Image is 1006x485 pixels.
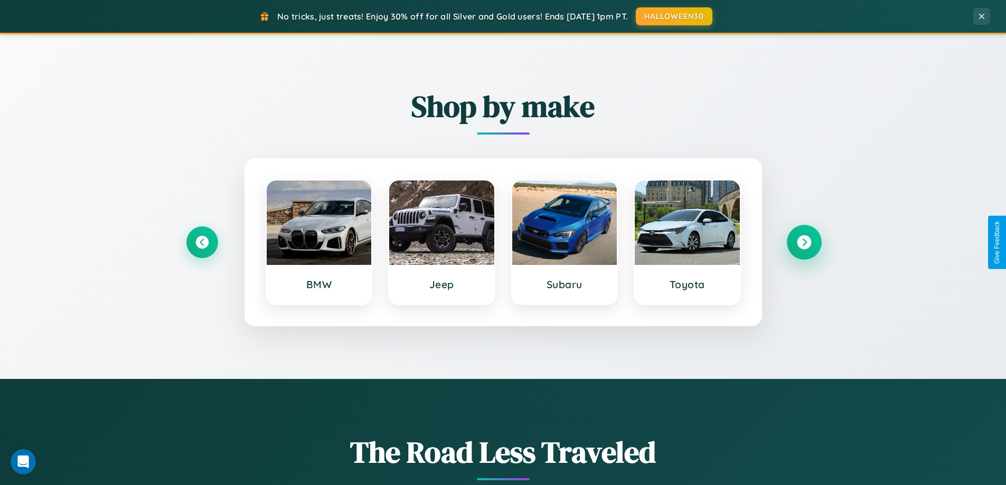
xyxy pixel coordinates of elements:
h3: Jeep [400,278,484,291]
h1: The Road Less Traveled [186,432,820,472]
div: Give Feedback [993,221,1001,264]
h3: Subaru [523,278,607,291]
h3: BMW [277,278,361,291]
button: HALLOWEEN30 [636,7,712,25]
h2: Shop by make [186,86,820,127]
iframe: Intercom live chat [11,449,36,474]
h3: Toyota [645,278,729,291]
span: No tricks, just treats! Enjoy 30% off for all Silver and Gold users! Ends [DATE] 1pm PT. [277,11,628,22]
